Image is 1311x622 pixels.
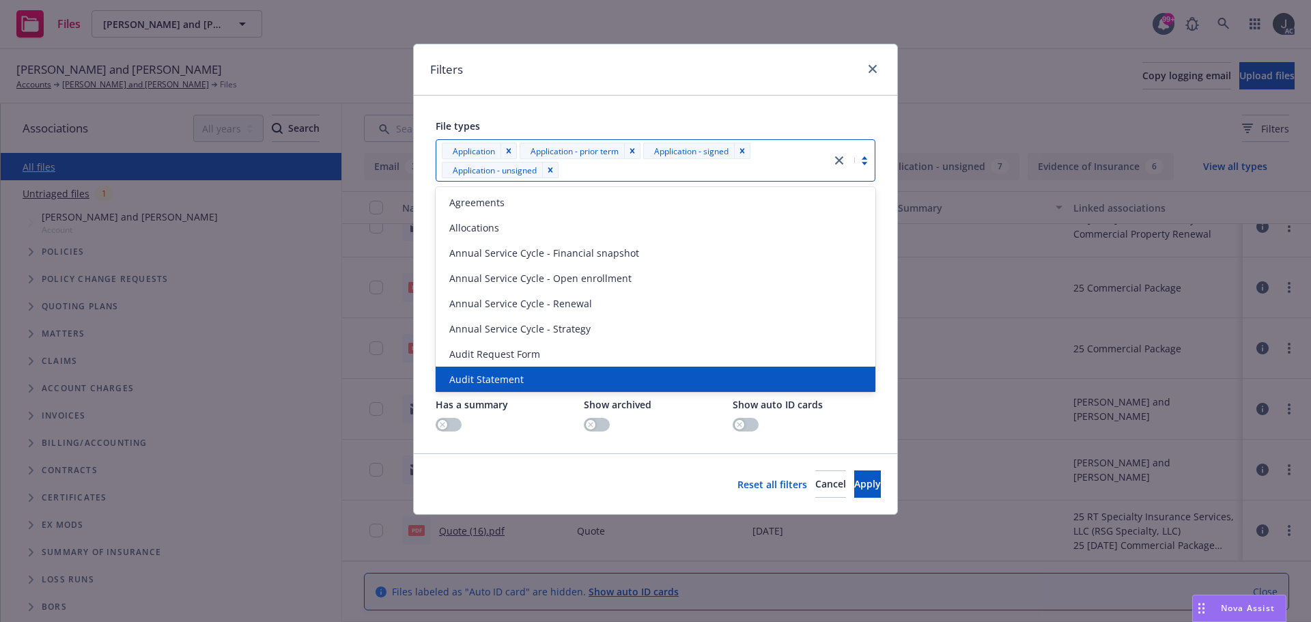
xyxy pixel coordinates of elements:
[1192,595,1286,622] button: Nova Assist
[864,61,881,77] a: close
[584,398,651,411] span: Show archived
[449,296,592,311] span: Annual Service Cycle - Renewal
[624,143,640,159] div: Remove [object Object]
[531,144,619,158] span: Application - prior term
[449,221,499,235] span: Allocations
[854,470,881,498] button: Apply
[436,398,508,411] span: Has a summary
[1221,602,1275,614] span: Nova Assist
[447,144,495,158] span: Application
[854,477,881,490] span: Apply
[449,322,591,336] span: Annual Service Cycle - Strategy
[737,477,807,492] a: Reset all filters
[449,246,639,260] span: Annual Service Cycle - Financial snapshot
[449,372,524,386] span: Audit Statement
[542,162,559,178] div: Remove [object Object]
[649,144,729,158] span: Application - signed
[449,347,540,361] span: Audit Request Form
[733,398,823,411] span: Show auto ID cards
[449,271,632,285] span: Annual Service Cycle - Open enrollment
[501,143,517,159] div: Remove [object Object]
[430,61,463,79] h1: Filters
[1193,595,1210,621] div: Drag to move
[525,144,619,158] span: Application - prior term
[831,152,847,169] a: close
[453,144,495,158] span: Application
[815,470,846,498] button: Cancel
[654,144,729,158] span: Application - signed
[453,163,537,178] span: Application - unsigned
[447,163,537,178] span: Application - unsigned
[734,143,750,159] div: Remove [object Object]
[815,477,846,490] span: Cancel
[436,119,480,132] span: File types
[449,195,505,210] span: Agreements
